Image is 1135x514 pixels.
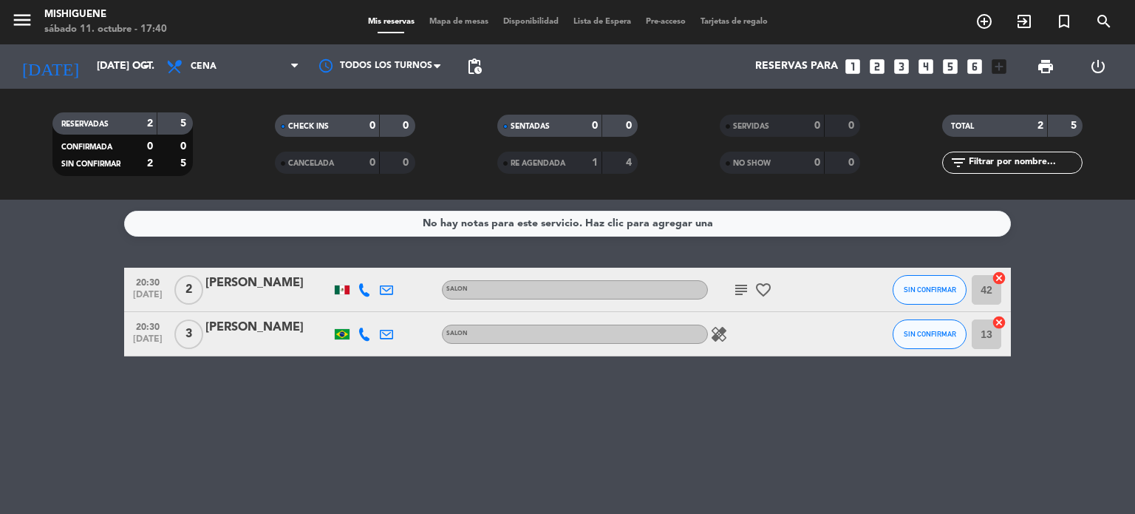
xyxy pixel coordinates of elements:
[180,141,189,152] strong: 0
[975,13,993,30] i: add_circle_outline
[361,18,422,26] span: Mis reservas
[950,154,967,172] i: filter_list
[174,319,203,349] span: 3
[180,118,189,129] strong: 5
[814,158,820,168] strong: 0
[868,57,887,76] i: looks_two
[754,281,772,299] i: favorite_border
[638,18,693,26] span: Pre-acceso
[893,275,967,305] button: SIN CONFIRMAR
[147,141,153,152] strong: 0
[446,286,468,292] span: SALON
[511,123,550,130] span: SENTADAS
[1055,13,1073,30] i: turned_in_not
[466,58,483,75] span: pending_actions
[592,121,598,131] strong: 0
[904,285,956,294] span: SIN CONFIRMAR
[1071,44,1124,89] div: LOG OUT
[180,158,189,169] strong: 5
[147,158,153,169] strong: 2
[989,57,1009,76] i: add_box
[129,317,166,334] span: 20:30
[174,275,203,305] span: 2
[288,123,329,130] span: CHECK INS
[1089,58,1107,75] i: power_settings_new
[732,281,750,299] i: subject
[893,319,967,349] button: SIN CONFIRMAR
[892,57,911,76] i: looks_3
[992,315,1006,330] i: cancel
[843,57,862,76] i: looks_one
[137,58,155,75] i: arrow_drop_down
[129,290,166,307] span: [DATE]
[710,325,728,343] i: healing
[1015,13,1033,30] i: exit_to_app
[626,158,635,168] strong: 4
[626,121,635,131] strong: 0
[61,160,120,168] span: SIN CONFIRMAR
[44,7,167,22] div: Mishiguene
[733,160,771,167] span: NO SHOW
[755,61,838,72] span: Reservas para
[423,215,713,232] div: No hay notas para este servicio. Haz clic para agregar una
[61,121,109,128] span: RESERVADAS
[992,271,1006,285] i: cancel
[147,118,153,129] strong: 2
[733,123,769,130] span: SERVIDAS
[967,155,1082,171] input: Filtrar por nombre...
[496,18,566,26] span: Disponibilidad
[814,121,820,131] strong: 0
[566,18,638,26] span: Lista de Espera
[693,18,775,26] span: Tarjetas de regalo
[61,143,112,151] span: CONFIRMADA
[288,160,334,167] span: CANCELADA
[904,330,956,338] span: SIN CONFIRMAR
[1071,121,1080,131] strong: 5
[848,121,857,131] strong: 0
[205,318,331,337] div: [PERSON_NAME]
[11,9,33,31] i: menu
[403,121,412,131] strong: 0
[191,61,217,72] span: Cena
[11,50,89,83] i: [DATE]
[446,331,468,337] span: SALON
[403,158,412,168] strong: 0
[422,18,496,26] span: Mapa de mesas
[129,273,166,290] span: 20:30
[941,57,960,76] i: looks_5
[916,57,935,76] i: looks_4
[848,158,857,168] strong: 0
[951,123,974,130] span: TOTAL
[592,158,598,168] strong: 1
[511,160,565,167] span: RE AGENDADA
[11,9,33,36] button: menu
[1037,58,1054,75] span: print
[369,121,375,131] strong: 0
[205,274,331,293] div: [PERSON_NAME]
[369,158,375,168] strong: 0
[44,22,167,37] div: sábado 11. octubre - 17:40
[129,334,166,351] span: [DATE]
[1095,13,1113,30] i: search
[1037,121,1043,131] strong: 2
[965,57,984,76] i: looks_6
